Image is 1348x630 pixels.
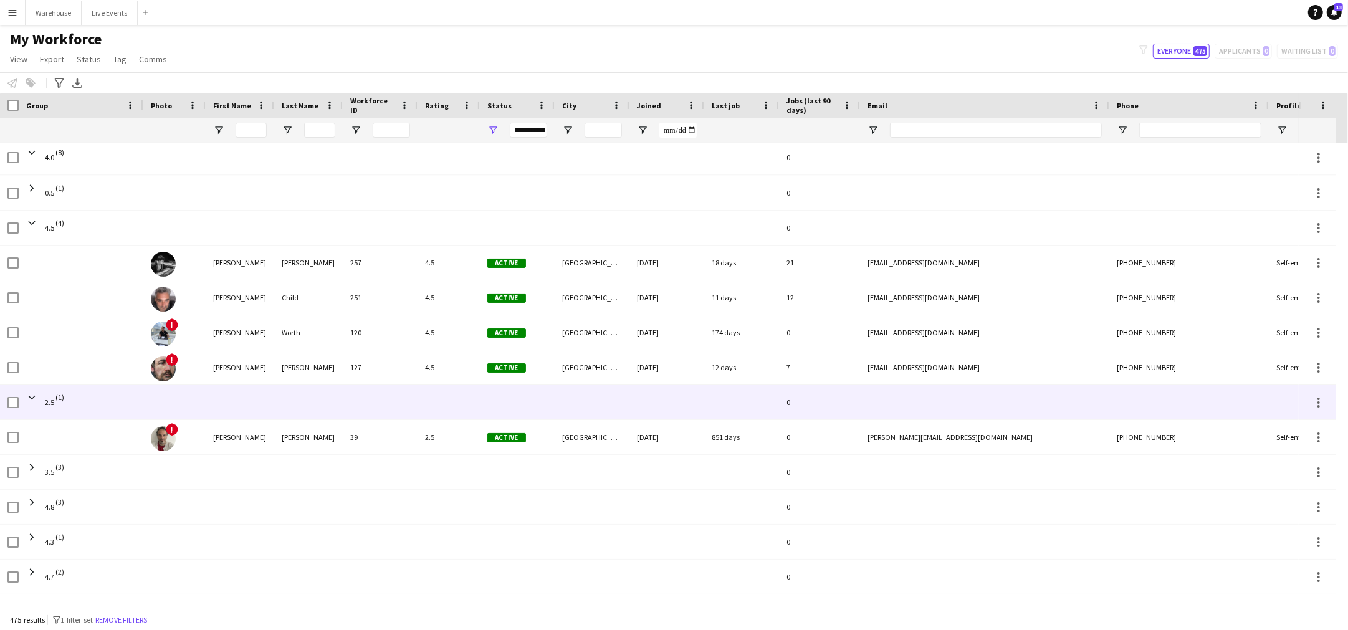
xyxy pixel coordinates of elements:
[704,246,779,280] div: 18 days
[45,141,54,176] span: 4.0
[236,123,267,138] input: First Name Filter Input
[487,363,526,373] span: Active
[35,51,69,67] a: Export
[1276,125,1288,136] button: Open Filter Menu
[274,350,343,384] div: [PERSON_NAME]
[93,613,150,627] button: Remove filters
[779,176,860,210] div: 0
[1109,246,1269,280] div: [PHONE_NUMBER]
[868,125,879,136] button: Open Filter Menu
[779,280,860,315] div: 12
[55,490,64,514] span: (3)
[134,51,172,67] a: Comms
[55,594,64,619] span: (1)
[77,54,101,65] span: Status
[704,280,779,315] div: 11 days
[45,385,54,420] span: 2.5
[26,1,82,25] button: Warehouse
[55,141,64,165] span: (8)
[343,315,418,350] div: 120
[151,287,176,312] img: Damien Child
[890,123,1102,138] input: Email Filter Input
[637,125,648,136] button: Open Filter Menu
[55,560,64,584] span: (2)
[274,315,343,350] div: Worth
[108,51,131,67] a: Tag
[343,280,418,315] div: 251
[779,525,860,559] div: 0
[151,356,176,381] img: Nicholas Holdridge
[60,615,93,624] span: 1 filter set
[1109,350,1269,384] div: [PHONE_NUMBER]
[55,525,64,549] span: (1)
[1109,315,1269,350] div: [PHONE_NUMBER]
[45,560,54,594] span: 4.7
[425,101,449,110] span: Rating
[1117,125,1128,136] button: Open Filter Menu
[562,125,573,136] button: Open Filter Menu
[629,246,704,280] div: [DATE]
[151,426,176,451] img: Christopher Nettleton
[55,385,64,409] span: (1)
[213,101,251,110] span: First Name
[45,490,54,525] span: 4.8
[282,125,293,136] button: Open Filter Menu
[55,455,64,479] span: (3)
[10,30,102,49] span: My Workforce
[629,350,704,384] div: [DATE]
[45,594,54,629] span: 4.9
[282,101,318,110] span: Last Name
[860,246,1109,280] div: [EMAIL_ADDRESS][DOMAIN_NAME]
[52,75,67,90] app-action-btn: Advanced filters
[350,125,361,136] button: Open Filter Menu
[206,246,274,280] div: [PERSON_NAME]
[555,246,629,280] div: [GEOGRAPHIC_DATA]
[487,433,526,442] span: Active
[487,101,512,110] span: Status
[1139,123,1261,138] input: Phone Filter Input
[55,176,64,200] span: (1)
[418,280,480,315] div: 4.5
[151,322,176,346] img: Matt Worth
[1334,3,1343,11] span: 13
[779,350,860,384] div: 7
[166,353,178,366] span: !
[562,101,576,110] span: City
[45,455,54,490] span: 3.5
[629,280,704,315] div: [DATE]
[555,350,629,384] div: [GEOGRAPHIC_DATA]
[629,315,704,350] div: [DATE]
[350,96,395,115] span: Workforce ID
[1117,101,1139,110] span: Phone
[779,385,860,419] div: 0
[206,420,274,454] div: [PERSON_NAME]
[72,51,106,67] a: Status
[10,54,27,65] span: View
[659,123,697,138] input: Joined Filter Input
[82,1,138,25] button: Live Events
[779,246,860,280] div: 21
[5,51,32,67] a: View
[213,125,224,136] button: Open Filter Menu
[487,328,526,338] span: Active
[55,211,64,235] span: (4)
[45,211,54,246] span: 4.5
[418,315,480,350] div: 4.5
[26,101,48,110] span: Group
[1109,280,1269,315] div: [PHONE_NUMBER]
[712,101,740,110] span: Last job
[860,350,1109,384] div: [EMAIL_ADDRESS][DOMAIN_NAME]
[113,54,127,65] span: Tag
[139,54,167,65] span: Comms
[1109,420,1269,454] div: [PHONE_NUMBER]
[1193,46,1207,56] span: 475
[779,490,860,524] div: 0
[779,211,860,245] div: 0
[704,420,779,454] div: 851 days
[166,318,178,331] span: !
[40,54,64,65] span: Export
[487,259,526,268] span: Active
[45,525,54,560] span: 4.3
[343,420,418,454] div: 39
[274,280,343,315] div: Child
